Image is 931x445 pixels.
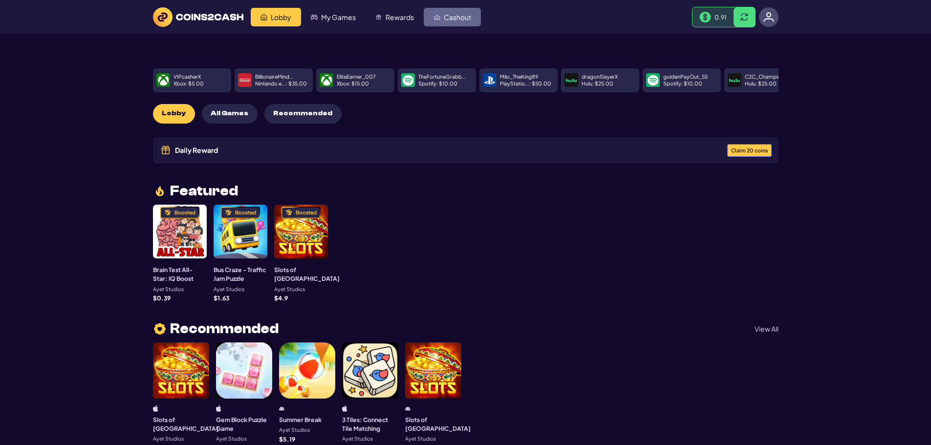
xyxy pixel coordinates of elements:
button: Recommended [264,104,342,124]
div: Boosted [174,210,195,215]
span: Lobby [271,14,291,21]
img: Cashout [433,14,440,21]
button: All Games [202,104,258,124]
p: Xbox : $ 15.00 [337,81,369,86]
img: Rewards [375,14,382,21]
p: C2C_Champion01 [745,74,790,80]
span: Daily Reward [175,147,218,153]
a: Rewards [366,8,424,26]
p: Ayet Studios [279,427,310,433]
img: payment icon [403,75,413,85]
p: Ayet Studios [216,436,247,442]
span: Claim 20 coins [731,148,768,153]
img: payment icon [321,75,332,85]
img: Boosted [164,209,171,216]
h3: Slots of [GEOGRAPHIC_DATA] [405,415,471,433]
span: Lobby [162,109,186,118]
p: $ 5.19 [279,436,295,442]
p: Ayet Studios [342,436,373,442]
h3: Gem Block Puzzle Game [216,415,272,433]
img: Boosted [285,209,292,216]
p: Ayet Studios [214,287,244,292]
p: EliteEarner_007 [337,74,376,80]
a: Lobby [251,8,301,26]
h3: 3 Tiles: Connect Tile Matching [342,415,398,433]
img: payment icon [239,75,250,85]
p: Hulu : $ 25.00 [745,81,777,86]
p: Ayet Studios [274,287,305,292]
img: Boosted [225,209,232,216]
h3: Summer Break [279,415,322,424]
p: Ayet Studios [153,287,184,292]
img: logo text [153,7,243,27]
img: ios [153,405,158,412]
div: Boosted [296,210,317,215]
p: VIPcasherX [173,74,201,80]
span: Recommended [273,109,332,118]
span: My Games [321,14,356,21]
span: Cashout [444,14,471,21]
span: 0.91 [714,13,727,21]
img: android [279,405,284,412]
h3: Bus Craze - Traffic Jam Puzzle [214,265,267,283]
p: Xbox : $ 5.00 [173,81,204,86]
h3: Brain Test All-Star: IQ Boost [153,265,207,283]
a: My Games [301,8,366,26]
img: heart [153,322,167,336]
a: Cashout [424,8,481,26]
p: Spotify : $ 10.00 [663,81,702,86]
img: Lobby [260,14,267,21]
p: $ 1.63 [214,295,229,301]
p: $ 0.39 [153,295,171,301]
p: Ayet Studios [405,436,436,442]
button: Claim 20 coins [727,144,772,157]
p: Nintendo e... : $ 35.00 [255,81,307,86]
p: Ayet Studios [153,436,184,442]
span: All Games [211,109,248,118]
img: ios [342,405,347,412]
p: Hulu : $ 25.00 [582,81,613,86]
span: Rewards [386,14,414,21]
p: dragonSlayerX [582,74,618,80]
p: BillionaireMind... [255,74,294,80]
p: View All [755,325,779,332]
h3: Slots of [GEOGRAPHIC_DATA] [153,415,218,433]
img: payment icon [729,75,740,85]
img: payment icon [566,75,577,85]
p: PlayStatio... : $ 50.00 [500,81,551,86]
img: avatar [763,12,774,22]
img: android [405,405,411,412]
p: $ 4.9 [274,295,288,301]
img: Gift icon [160,144,172,156]
img: Money Bill [699,12,711,23]
p: TheFortuneGrabb... [418,74,466,80]
img: payment icon [648,75,658,85]
button: Lobby [153,104,195,124]
p: goldenPayOut_55 [663,74,708,80]
img: fire [153,184,167,198]
p: Spotify : $ 10.00 [418,81,457,86]
p: Milo_TheKing89 [500,74,538,80]
div: Boosted [235,210,256,215]
img: payment icon [158,75,169,85]
img: My Games [311,14,318,21]
span: Recommended [170,322,279,336]
img: ios [216,405,221,412]
span: Featured [170,184,238,198]
h3: Slots of [GEOGRAPHIC_DATA] [274,265,340,283]
img: payment icon [484,75,495,85]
